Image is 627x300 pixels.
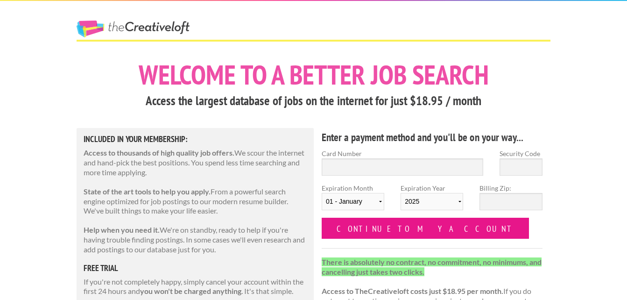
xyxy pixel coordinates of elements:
[77,61,550,88] h1: Welcome to a better job search
[322,149,483,158] label: Card Number
[322,257,542,276] strong: There is absolutely no contract, no commitment, no minimums, and cancelling just takes two clicks.
[322,218,529,239] input: Continue to my account
[84,225,160,234] strong: Help when you need it.
[401,193,463,210] select: Expiration Year
[500,149,542,158] label: Security Code
[84,225,307,254] p: We're on standby, ready to help if you're having trouble finding postings. In some cases we'll ev...
[84,148,234,157] strong: Access to thousands of high quality job offers.
[479,183,542,193] label: Billing Zip:
[84,187,211,196] strong: State of the art tools to help you apply.
[77,21,190,37] a: The Creative Loft
[84,187,307,216] p: From a powerful search engine optimized for job postings to our modern resume builder. We've buil...
[84,148,307,177] p: We scour the internet and hand-pick the best positions. You spend less time searching and more ti...
[77,92,550,110] h3: Access the largest database of jobs on the internet for just $18.95 / month
[322,286,503,295] strong: Access to TheCreativeloft costs just $18.95 per month.
[401,183,463,218] label: Expiration Year
[84,135,307,143] h5: Included in Your Membership:
[84,277,307,297] p: If you're not completely happy, simply cancel your account within the first 24 hours and . It's t...
[322,183,384,218] label: Expiration Month
[140,286,241,295] strong: you won't be charged anything
[322,130,542,145] h4: Enter a payment method and you'll be on your way...
[322,193,384,210] select: Expiration Month
[84,264,307,272] h5: free trial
